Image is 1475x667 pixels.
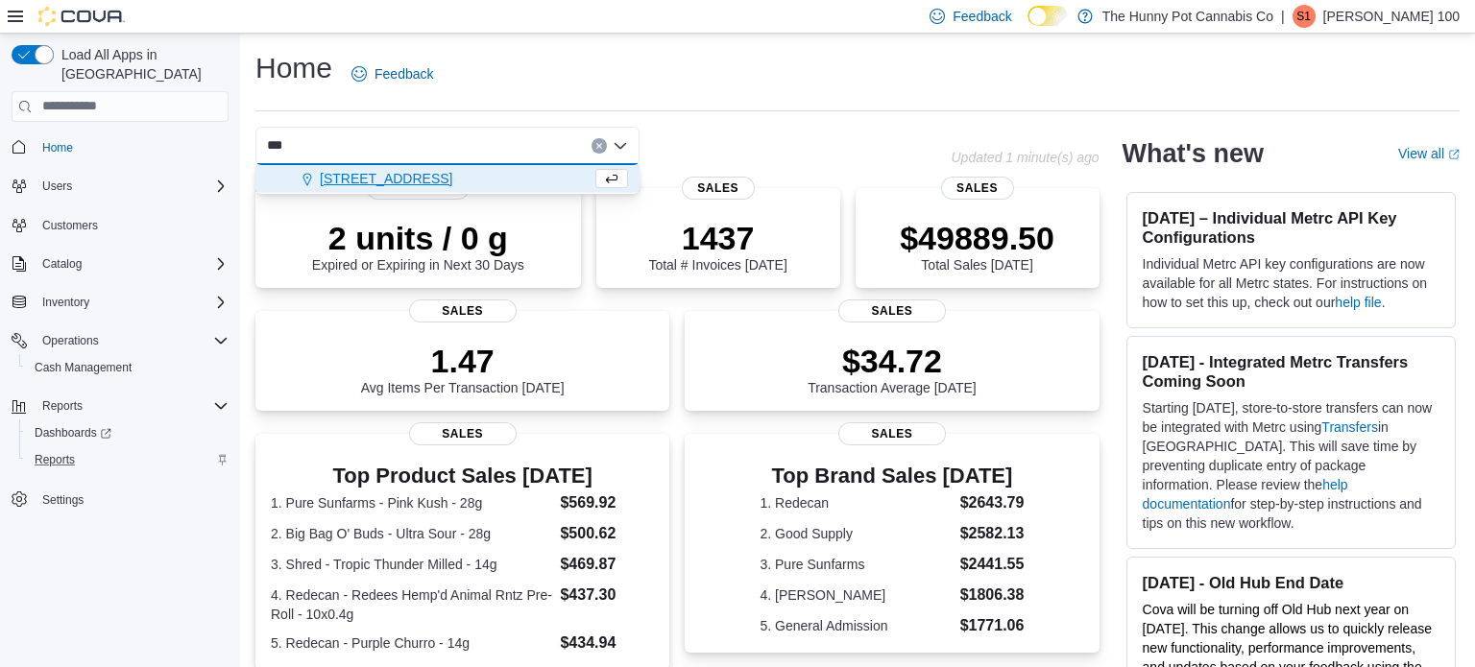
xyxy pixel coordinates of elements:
span: Dark Mode [1028,26,1028,27]
span: Settings [42,492,84,508]
span: Inventory [35,291,229,314]
div: Transaction Average [DATE] [808,342,977,395]
dt: 4. [PERSON_NAME] [760,585,952,605]
h3: Top Product Sales [DATE] [271,465,654,488]
button: Users [35,175,80,198]
dd: $469.87 [560,553,654,576]
button: Reports [35,394,90,417]
a: Transfers [1321,419,1378,435]
a: Home [35,136,81,159]
dd: $569.92 [560,491,654,514]
button: Close list of options [613,138,628,154]
dt: 2. Good Supply [760,524,952,543]
svg: External link [1448,149,1460,160]
dt: 1. Redecan [760,493,952,512]
a: help documentation [1143,477,1348,512]
span: Reports [27,448,229,471]
dd: $2582.13 [960,522,1025,545]
div: Sarah 100 [1293,5,1316,28]
span: Catalog [42,256,82,272]
p: | [1281,5,1285,28]
span: Catalog [35,252,229,275]
span: Cash Management [27,356,229,379]
button: Inventory [35,291,97,314]
span: S1 [1296,5,1311,28]
span: Cash Management [35,360,132,375]
dt: 5. General Admission [760,616,952,635]
div: Choose from the following options [255,165,640,193]
a: Dashboards [19,419,236,446]
span: Sales [838,299,946,322]
div: Total Sales [DATE] [900,219,1054,273]
dt: 2. Big Bag O' Buds - Ultra Sour - 28g [271,524,552,543]
button: Reports [4,393,236,419]
h3: [DATE] - Old Hub End Date [1143,573,1439,592]
p: Updated 1 minute(s) ago [951,150,1099,165]
span: Settings [35,487,229,511]
input: Dark Mode [1028,6,1068,26]
button: Home [4,133,236,161]
h2: What's new [1123,138,1264,169]
a: Reports [27,448,83,471]
p: The Hunny Pot Cannabis Co [1102,5,1273,28]
span: Home [35,135,229,159]
span: Customers [42,218,98,233]
p: 2 units / 0 g [312,219,524,257]
dt: 4. Redecan - Redees Hemp'd Animal Rntz Pre-Roll - 10x0.4g [271,585,552,624]
dt: 3. Shred - Tropic Thunder Milled - 14g [271,555,552,574]
button: Inventory [4,289,236,316]
button: [STREET_ADDRESS] [255,165,640,193]
a: help file [1335,295,1381,310]
span: Users [35,175,229,198]
span: Reports [35,394,229,417]
a: Feedback [344,55,441,93]
button: Cash Management [19,354,236,381]
span: Load All Apps in [GEOGRAPHIC_DATA] [54,45,229,83]
span: Operations [42,333,99,348]
p: 1.47 [361,342,565,380]
p: Starting [DATE], store-to-store transfers can now be integrated with Metrc using in [GEOGRAPHIC_D... [1143,398,1439,533]
a: Dashboards [27,421,119,444]
h3: Top Brand Sales [DATE] [760,465,1024,488]
dt: 5. Redecan - Purple Churro - 14g [271,633,552,653]
h3: [DATE] – Individual Metrc API Key Configurations [1143,208,1439,247]
span: Customers [35,213,229,237]
span: Sales [409,422,517,445]
a: Settings [35,488,91,512]
span: Users [42,179,72,194]
span: Sales [409,299,517,322]
p: 1437 [648,219,786,257]
button: Reports [19,446,236,473]
p: $49889.50 [900,219,1054,257]
nav: Complex example [12,126,229,563]
span: Inventory [42,295,89,310]
div: Expired or Expiring in Next 30 Days [312,219,524,273]
span: Feedback [375,64,433,83]
button: Operations [35,329,107,352]
dd: $2441.55 [960,553,1025,576]
span: Reports [42,398,83,414]
a: Customers [35,214,106,237]
span: Reports [35,452,75,467]
h3: [DATE] - Integrated Metrc Transfers Coming Soon [1143,352,1439,391]
button: Catalog [35,252,89,275]
button: Settings [4,485,236,512]
p: Individual Metrc API key configurations are now available for all Metrc states. For instructions ... [1143,254,1439,312]
span: Sales [682,177,755,200]
span: Dashboards [27,421,229,444]
span: Feedback [953,7,1011,26]
button: Customers [4,211,236,239]
a: Cash Management [27,356,139,379]
div: Avg Items Per Transaction [DATE] [361,342,565,395]
button: Users [4,173,236,200]
div: Total # Invoices [DATE] [648,219,786,273]
span: Sales [940,177,1013,200]
dd: $1771.06 [960,614,1025,637]
button: Catalog [4,250,236,277]
dd: $434.94 [560,631,654,655]
span: Operations [35,329,229,352]
dt: 3. Pure Sunfarms [760,555,952,574]
dd: $2643.79 [960,491,1025,514]
dd: $437.30 [560,584,654,607]
dt: 1. Pure Sunfarms - Pink Kush - 28g [271,493,552,512]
